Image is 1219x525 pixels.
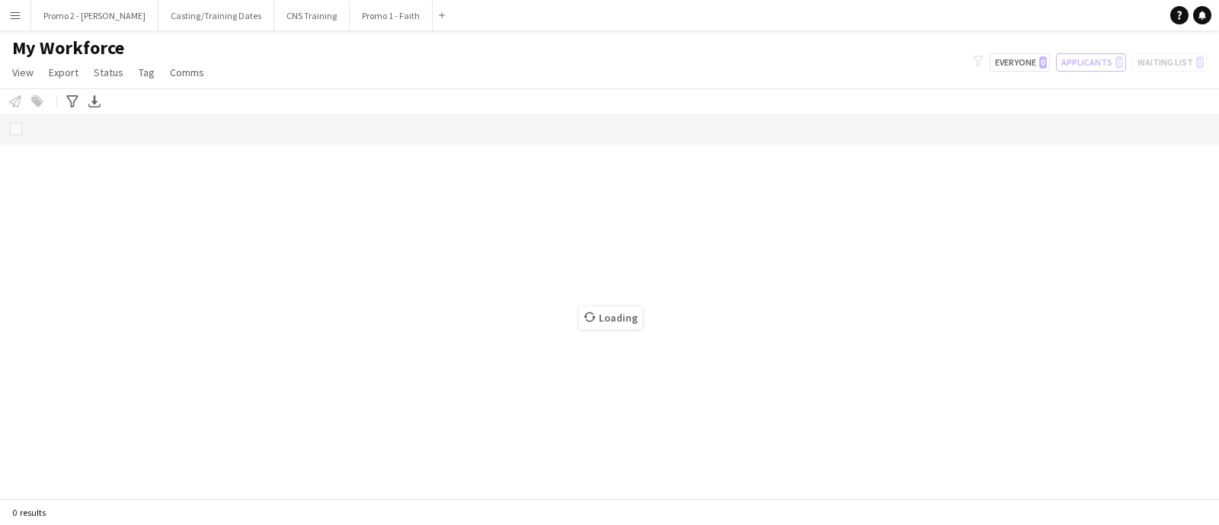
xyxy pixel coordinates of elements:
button: Promo 2 - [PERSON_NAME] [31,1,158,30]
app-action-btn: Advanced filters [63,92,82,110]
button: Promo 1 - Faith [350,1,433,30]
a: Status [88,62,130,82]
button: Casting/Training Dates [158,1,274,30]
span: Loading [579,306,642,329]
button: Everyone0 [990,53,1050,72]
span: Export [49,66,78,79]
button: CNS Training [274,1,350,30]
a: Tag [133,62,161,82]
a: Export [43,62,85,82]
a: View [6,62,40,82]
span: Comms [170,66,204,79]
span: Status [94,66,123,79]
span: My Workforce [12,37,124,59]
span: 0 [1039,56,1047,69]
a: Comms [164,62,210,82]
span: Tag [139,66,155,79]
app-action-btn: Export XLSX [85,92,104,110]
span: View [12,66,34,79]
